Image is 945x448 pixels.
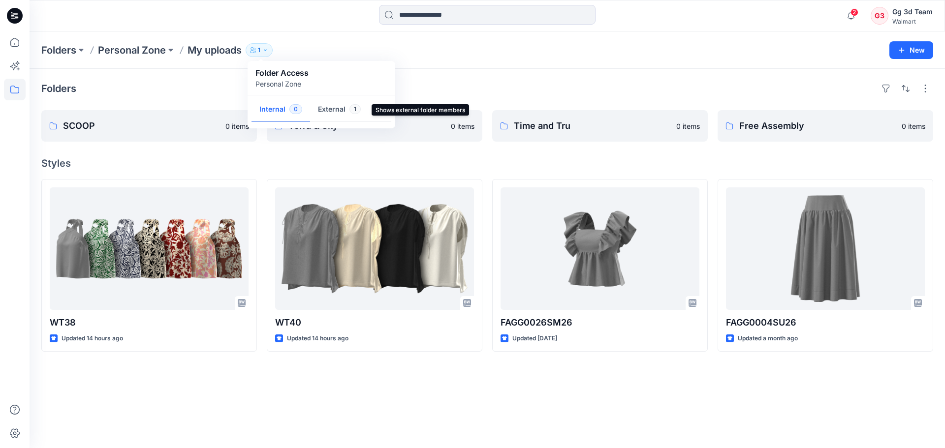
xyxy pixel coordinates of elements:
[739,119,896,133] p: Free Assembly
[310,97,369,122] button: External
[63,119,220,133] p: SCOOP
[62,333,123,344] p: Updated 14 hours ago
[225,121,249,131] p: 0 items
[512,333,557,344] p: Updated [DATE]
[902,121,925,131] p: 0 items
[850,8,858,16] span: 2
[41,157,933,169] h4: Styles
[726,187,925,310] a: FAGG0004SU26
[41,83,76,94] h4: Folders
[889,41,933,59] button: New
[98,43,166,57] a: Personal Zone
[871,7,888,25] div: G3
[50,187,249,310] a: WT38
[718,110,933,142] a: Free Assembly0 items
[41,43,76,57] a: Folders
[258,45,260,56] p: 1
[676,121,700,131] p: 0 items
[892,6,933,18] div: Gg 3d Team
[255,79,309,89] p: Personal Zone
[738,333,798,344] p: Updated a month ago
[275,187,474,310] a: WT40
[289,104,302,114] span: 0
[41,110,257,142] a: SCOOP0 items
[501,316,699,329] p: FAGG0026SM26
[501,187,699,310] a: FAGG0026SM26
[726,316,925,329] p: FAGG0004SU26
[252,97,310,122] button: Internal
[892,18,933,25] div: Walmart
[492,110,708,142] a: Time and Tru0 items
[246,43,273,57] button: 1
[50,316,249,329] p: WT38
[451,121,474,131] p: 0 items
[255,67,309,79] p: Folder Access
[275,316,474,329] p: WT40
[188,43,242,57] p: My uploads
[514,119,670,133] p: Time and Tru
[349,104,361,114] span: 1
[287,333,348,344] p: Updated 14 hours ago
